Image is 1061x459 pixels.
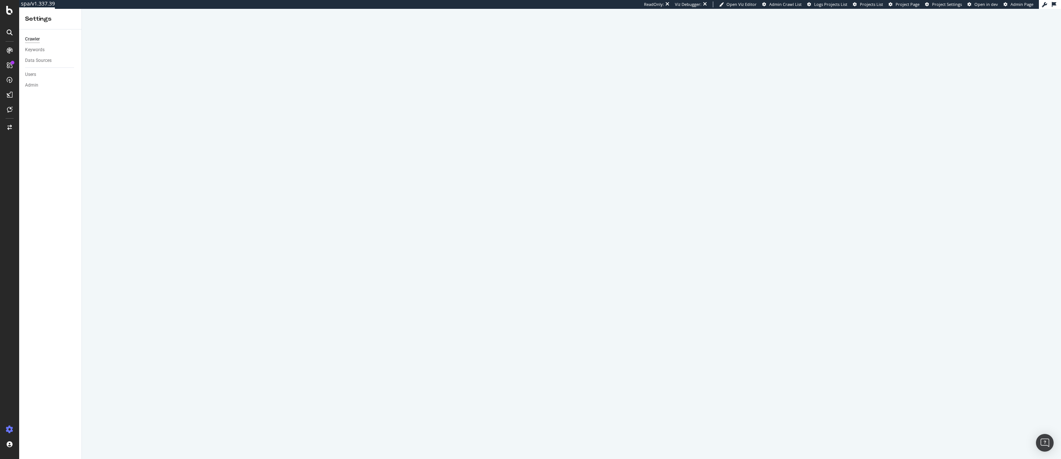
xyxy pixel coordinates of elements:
span: Projects List [860,1,883,7]
a: Logs Projects List [807,1,847,7]
span: Open in dev [974,1,998,7]
a: Data Sources [25,57,76,64]
a: Open in dev [967,1,998,7]
div: Admin [25,81,38,89]
a: Open Viz Editor [719,1,757,7]
div: Data Sources [25,57,52,64]
a: Users [25,71,76,78]
a: Admin Page [1004,1,1033,7]
div: Keywords [25,46,45,54]
div: Viz Debugger: [675,1,701,7]
div: Crawler [25,35,40,43]
span: Logs Projects List [814,1,847,7]
a: Project Page [889,1,920,7]
span: Open Viz Editor [726,1,757,7]
a: Admin [25,81,76,89]
div: Users [25,71,36,78]
a: Project Settings [925,1,962,7]
span: Project Settings [932,1,962,7]
a: Projects List [853,1,883,7]
span: Admin Crawl List [769,1,802,7]
a: Admin Crawl List [762,1,802,7]
a: Crawler [25,35,76,43]
div: Settings [25,15,76,23]
div: ReadOnly: [644,1,664,7]
span: Admin Page [1011,1,1033,7]
div: Open Intercom Messenger [1036,434,1054,452]
a: Keywords [25,46,76,54]
span: Project Page [896,1,920,7]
